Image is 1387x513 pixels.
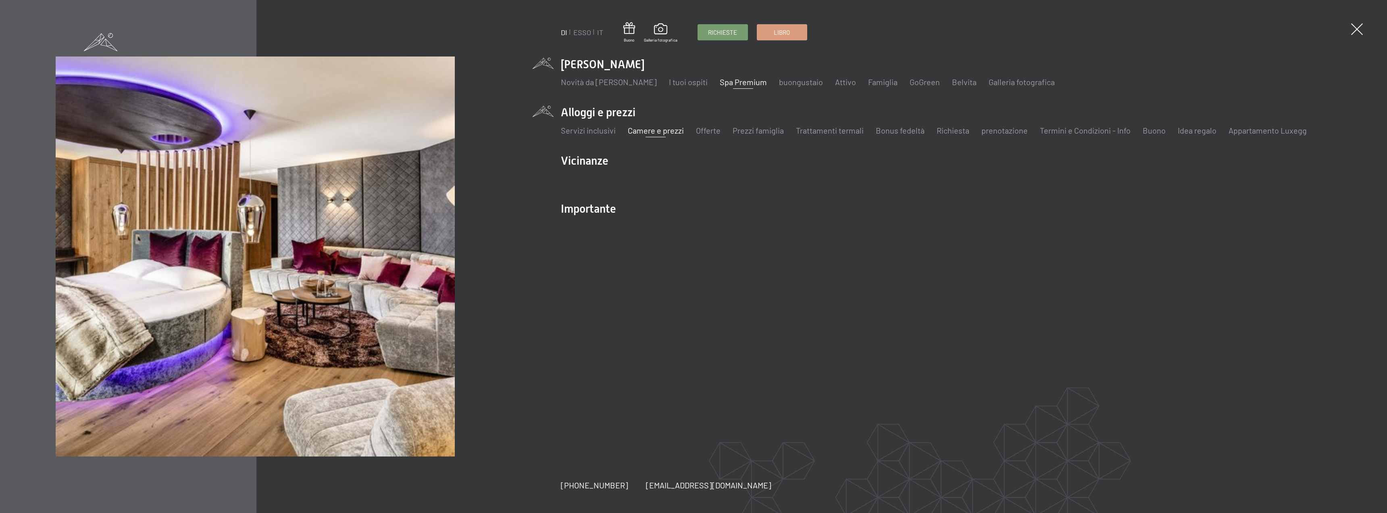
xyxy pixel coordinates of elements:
a: Offerte [696,126,721,135]
a: prenotazione [981,126,1028,135]
a: [PHONE_NUMBER] [561,479,628,491]
a: Libro [757,25,807,40]
a: Termini e Condizioni - Info [1040,126,1131,135]
a: Novità da [PERSON_NAME] [561,77,657,87]
a: Buono [623,22,635,43]
a: [EMAIL_ADDRESS][DOMAIN_NAME] [646,479,771,491]
a: Famiglia [868,77,898,87]
a: Richieste [698,25,748,40]
a: ESSO [573,28,591,37]
a: Bonus fedeltà [876,126,925,135]
font: Richieste [708,29,737,36]
a: Galleria fotografica [989,77,1055,87]
a: Prezzi famiglia [733,126,784,135]
a: Servizi inclusivi [561,126,616,135]
a: Camere e prezzi [628,126,684,135]
a: Spa Premium [720,77,767,87]
a: Richiesta [937,126,969,135]
font: [PHONE_NUMBER] [561,480,628,490]
a: buongustaio [779,77,823,87]
font: Galleria fotografica [644,38,677,42]
a: IT [597,28,603,37]
a: Galleria fotografica [644,23,677,43]
font: Libro [774,29,790,36]
img: Una vacanza benessere in Alto Adige: 7.700 m² di spa, 10 saune [56,57,455,456]
a: Attivo [835,77,856,87]
a: Belvita [952,77,977,87]
a: I tuoi ospiti [669,77,708,87]
a: DI [561,28,567,37]
a: Appartamento Luxegg [1229,126,1307,135]
a: Buono [1143,126,1166,135]
a: Trattamenti termali [796,126,864,135]
font: [EMAIL_ADDRESS][DOMAIN_NAME] [646,480,771,490]
font: Buono [624,38,634,42]
a: Idea regalo [1178,126,1216,135]
a: GoGreen [910,77,940,87]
